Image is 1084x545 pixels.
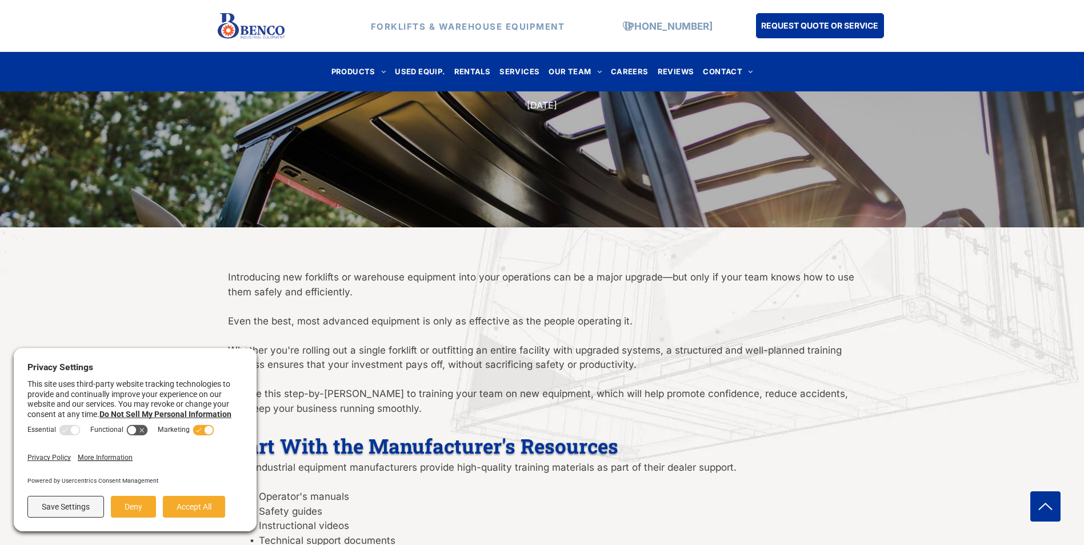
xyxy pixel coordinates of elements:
a: RENTALS [450,64,495,79]
a: CAREERS [606,64,653,79]
a: OUR TEAM [544,64,606,79]
a: REVIEWS [653,64,699,79]
span: Safety guides [259,506,322,517]
a: CONTACT [698,64,757,79]
span: Introducing new forklifts or warehouse equipment into your operations can be a major upgrade—but ... [228,271,854,298]
span: Instructional videos [259,520,349,531]
a: USED EQUIP. [390,64,449,79]
a: [PHONE_NUMBER] [625,20,713,31]
a: REQUEST QUOTE OR SERVICE [756,13,884,38]
span: REQUEST QUOTE OR SERVICE [761,15,878,36]
span: Start With the Manufacturer's Resources [228,432,618,459]
span: Explore this step-by-[PERSON_NAME] to training your team on new equipment, which will help promot... [228,388,848,414]
span: Most industrial equipment manufacturers provide high-quality training materials as part of their ... [228,462,737,473]
strong: FORKLIFTS & WAREHOUSE EQUIPMENT [371,21,565,31]
span: Even the best, most advanced equipment is only as effective as the people operating it. [228,315,633,327]
a: SERVICES [495,64,544,79]
span: Operator's manuals [259,491,349,502]
div: [DATE] [330,97,755,113]
a: PRODUCTS [327,64,391,79]
span: Whether you're rolling out a single forklift or outfitting an entire facility with upgraded syste... [228,344,842,371]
